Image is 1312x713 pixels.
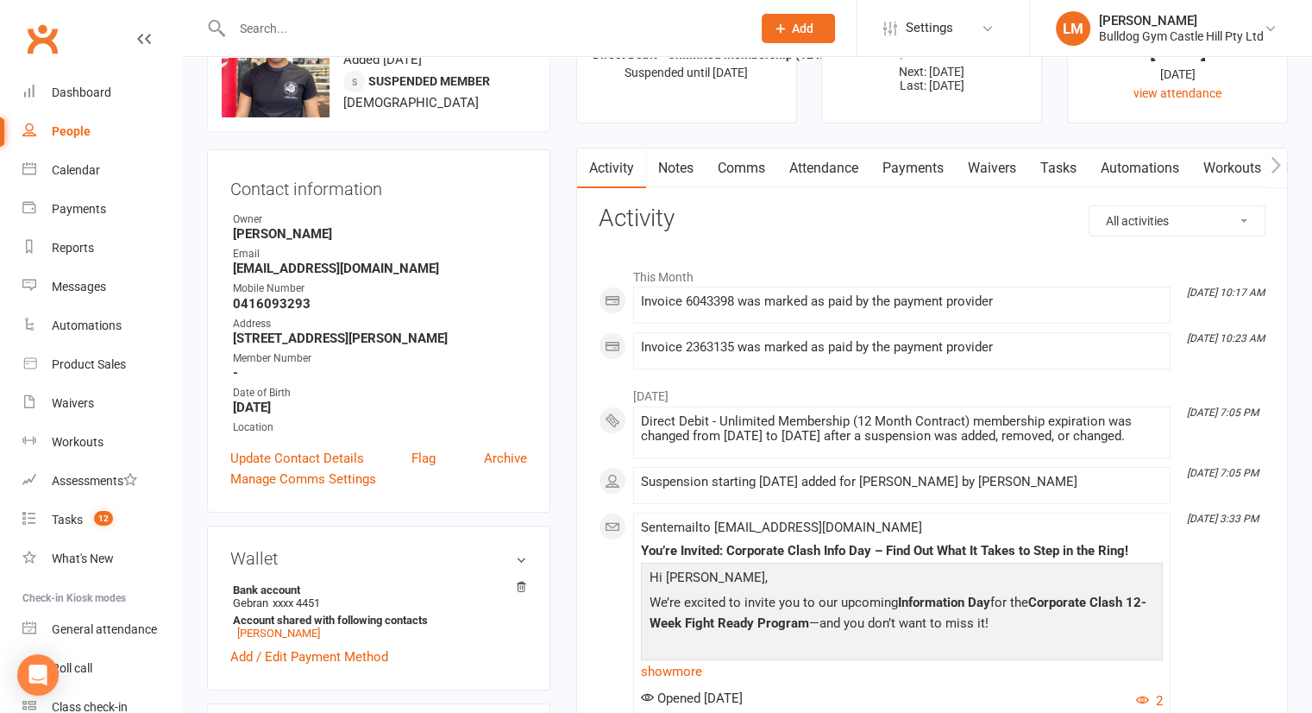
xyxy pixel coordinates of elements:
p: Next: [DATE] Last: [DATE] [838,65,1026,92]
div: Messages [52,280,106,293]
div: Mobile Number [233,281,527,297]
a: Add / Edit Payment Method [230,647,388,667]
a: People [22,112,182,151]
i: [DATE] 3:33 PM [1187,513,1259,525]
strong: 0416093293 [233,296,527,312]
strong: Account shared with following contacts [233,614,518,627]
span: Add [792,22,813,35]
div: People [52,124,91,138]
div: Roll call [52,661,92,675]
div: [DATE] [1083,42,1271,60]
div: Member Number [233,350,527,367]
div: Bulldog Gym Castle Hill Pty Ltd [1099,28,1264,44]
p: Hi [PERSON_NAME], [645,567,1158,592]
div: Payments [52,202,106,216]
div: Product Sales [52,357,126,371]
i: [DATE] 7:05 PM [1187,407,1259,419]
a: General attendance kiosk mode [22,610,182,649]
div: Open Intercom Messenger [17,654,59,696]
div: Invoice 6043398 was marked as paid by the payment provider [641,294,1163,309]
span: 12 [94,511,113,526]
a: Assessments [22,462,182,501]
div: Reports [52,241,94,255]
span: Suspended member [368,74,490,88]
input: Search... [227,16,739,41]
i: [DATE] 7:05 PM [1187,467,1259,479]
strong: Bank account [233,584,518,596]
a: Payments [22,190,182,229]
div: Invoice 2363135 was marked as paid by the payment provider [641,340,1163,355]
button: Add [762,14,835,43]
time: Added [DATE] [343,52,422,67]
li: This Month [599,259,1265,287]
div: Email [233,246,527,262]
div: Automations [52,319,122,332]
div: General attendance [52,622,157,636]
div: Location [233,420,527,436]
h3: Activity [599,205,1265,232]
a: Manage Comms Settings [230,469,376,489]
i: [DATE] 10:23 AM [1187,332,1265,344]
div: Date of Birth [233,385,527,401]
a: Reports [22,229,182,268]
a: Flag [411,448,436,469]
a: Activity [577,148,646,188]
img: image1726728958.png [222,9,330,117]
strong: [STREET_ADDRESS][PERSON_NAME] [233,331,527,346]
div: You’re Invited: Corporate Clash Info Day – Find Out What It Takes to Step in the Ring! [641,544,1163,558]
div: Dashboard [52,85,111,99]
span: Settings [906,9,953,47]
div: Assessments [52,474,137,488]
div: LM [1056,11,1090,46]
a: Archive [484,448,527,469]
a: Messages [22,268,182,306]
a: Tasks 12 [22,501,182,539]
li: [DATE] [599,378,1265,406]
span: Opened [DATE] [641,691,743,706]
h3: Wallet [230,549,527,568]
a: Payments [870,148,956,188]
a: Calendar [22,151,182,190]
span: xxxx 4451 [273,596,320,609]
p: We’re excited to invite you to our upcoming for the —and you don’t want to miss it! [645,592,1158,638]
a: What's New [22,539,182,578]
a: Notes [646,148,706,188]
a: Workouts [1191,148,1273,188]
div: Calendar [52,163,100,177]
div: Waivers [52,396,94,410]
i: [DATE] 10:17 AM [1187,287,1265,299]
div: $200.00 [838,42,1026,60]
a: Comms [706,148,777,188]
strong: [DATE] [233,400,527,415]
a: Roll call [22,649,182,688]
a: Attendance [777,148,870,188]
div: Direct Debit - Unlimited Membership (12 Month Contract) membership expiration was changed from [D... [641,414,1163,444]
a: [PERSON_NAME] [237,627,320,640]
a: Product Sales [22,345,182,384]
span: Suspended until [DATE] [625,66,748,79]
div: [DATE] [1083,65,1271,84]
a: Tasks [1028,148,1089,188]
div: What's New [52,552,114,565]
h3: Contact information [230,173,527,199]
a: Clubworx [21,17,64,60]
div: Owner [233,211,527,228]
li: Gebran [230,581,527,642]
a: Automations [22,306,182,345]
a: Automations [1089,148,1191,188]
a: Dashboard [22,73,182,112]
span: Information Day [898,595,990,610]
div: Address [233,316,527,332]
a: Update Contact Details [230,448,364,469]
div: Suspension starting [DATE] added for [PERSON_NAME] by [PERSON_NAME] [641,475,1163,489]
strong: [PERSON_NAME] [233,226,527,242]
strong: [EMAIL_ADDRESS][DOMAIN_NAME] [233,261,527,276]
span: [DEMOGRAPHIC_DATA] [343,95,479,110]
a: Waivers [956,148,1028,188]
strong: - [233,365,527,381]
span: Corporate Clash 12-Week Fight Ready Program [650,595,1146,631]
button: 2 [1136,691,1163,711]
a: Waivers [22,384,182,423]
a: show more [641,659,1163,684]
a: Workouts [22,423,182,462]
